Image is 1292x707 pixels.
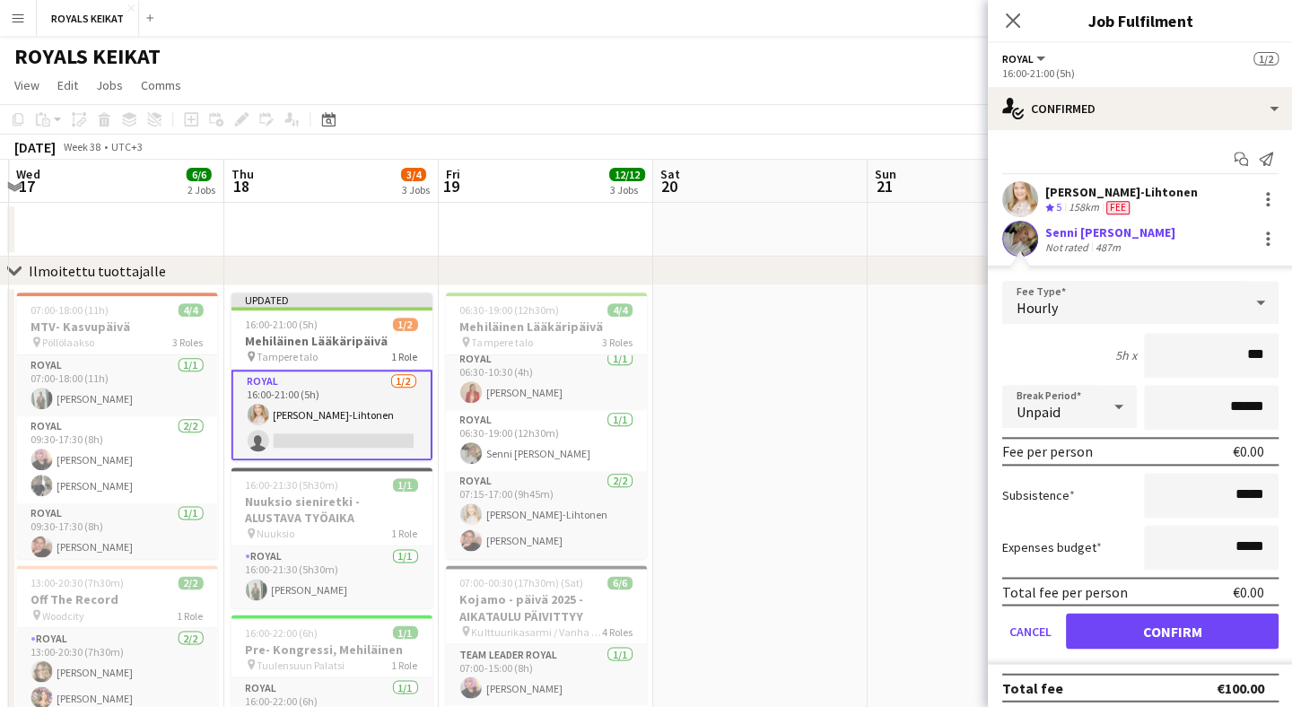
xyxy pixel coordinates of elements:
[231,166,253,182] span: Thu
[874,166,895,182] span: Sun
[257,527,294,540] span: Nuuksio
[1001,487,1074,503] label: Subsistence
[1055,200,1061,214] span: 5
[1105,201,1129,214] span: Fee
[1091,240,1123,254] div: 487m
[31,303,109,317] span: 07:00-18:00 (11h)
[177,608,203,622] span: 1 Role
[987,9,1292,32] h3: Job Fulfilment
[186,168,211,181] span: 6/6
[392,625,417,639] span: 1/1
[42,608,84,622] span: Woodcity
[445,644,646,705] app-card-role: Team Leader Royal1/107:00-15:00 (8h)[PERSON_NAME]
[37,1,139,36] button: ROYALS KEIKAT
[141,77,181,93] span: Comms
[601,336,632,349] span: 3 Roles
[1044,224,1174,240] div: Senni [PERSON_NAME]
[16,503,217,564] app-card-role: Royal1/109:30-17:30 (8h)[PERSON_NAME]
[442,176,459,196] span: 19
[445,410,646,471] app-card-role: Royal1/106:30-19:00 (12h30m)Senni [PERSON_NAME]
[1232,442,1263,460] div: €0.00
[1016,299,1057,317] span: Hourly
[607,576,632,589] span: 6/6
[1001,539,1101,555] label: Expenses budget
[231,493,432,526] h3: Nuuksio sieniretki - ALUSTAVA TYÖAIKA
[445,319,646,335] h3: Mehiläinen Lääkäripäivä
[231,546,432,607] app-card-role: Royal1/116:00-21:30 (5h30m)[PERSON_NAME]
[1114,347,1136,363] div: 5h x
[13,176,39,196] span: 17
[445,292,646,558] app-job-card: 06:30-19:00 (12h30m)4/4Mehiläinen Lääkäripäivä Tampere talo3 RolesRoyal1/106:30-10:30 (4h)[PERSON...
[29,262,166,280] div: Ilmoitettu tuottajalle
[257,658,345,671] span: Tuulensuun Palatsi
[7,74,47,97] a: View
[231,333,432,349] h3: Mehiläinen Lääkäripäivä
[245,318,318,331] span: 16:00-21:00 (5h)
[89,74,130,97] a: Jobs
[57,77,78,93] span: Edit
[14,43,161,70] h1: ROYALS KEIKAT
[231,467,432,607] div: 16:00-21:30 (5h30m)1/1Nuuksio sieniretki - ALUSTAVA TYÖAIKA Nuuksio1 RoleRoyal1/116:00-21:30 (5h3...
[42,336,94,349] span: Pöllölaakso
[445,349,646,410] app-card-role: Royal1/106:30-10:30 (4h)[PERSON_NAME]
[392,478,417,492] span: 1/1
[1065,613,1278,649] button: Confirm
[1001,613,1058,649] button: Cancel
[1016,403,1059,421] span: Unpaid
[445,471,646,558] app-card-role: Royal2/207:15-17:00 (9h45m)[PERSON_NAME]-Lihtonen[PERSON_NAME]
[391,527,417,540] span: 1 Role
[1001,52,1033,65] span: Royal
[609,183,643,196] div: 3 Jobs
[1216,678,1263,696] div: €100.00
[601,624,632,638] span: 4 Roles
[391,658,417,671] span: 1 Role
[172,336,203,349] span: 3 Roles
[657,176,679,196] span: 20
[231,641,432,657] h3: Pre- Kongressi, Mehiläinen
[228,176,253,196] span: 18
[134,74,188,97] a: Comms
[608,168,644,181] span: 12/12
[1102,200,1132,215] div: Crew has different fees then in role
[231,292,432,307] div: Updated
[16,319,217,335] h3: MTV- Kasvupäivä
[445,166,459,182] span: Fri
[245,625,318,639] span: 16:00-22:00 (6h)
[607,303,632,317] span: 4/4
[59,140,104,153] span: Week 38
[16,166,39,182] span: Wed
[871,176,895,196] span: 21
[459,576,582,589] span: 07:00-00:30 (17h30m) (Sat)
[659,166,679,182] span: Sat
[1001,66,1278,80] div: 16:00-21:00 (5h)
[16,416,217,503] app-card-role: Royal2/209:30-17:30 (8h)[PERSON_NAME][PERSON_NAME]
[1232,582,1263,600] div: €0.00
[445,591,646,624] h3: Kojamo - päivä 2025 - AIKATAULU PÄIVITTYY
[231,292,432,460] app-job-card: Updated16:00-21:00 (5h)1/2Mehiläinen Lääkäripäivä Tampere talo1 RoleRoyal1/216:00-21:00 (5h)[PERS...
[1253,52,1278,65] span: 1/2
[16,355,217,416] app-card-role: Royal1/107:00-18:00 (11h)[PERSON_NAME]
[14,138,56,156] div: [DATE]
[401,183,429,196] div: 3 Jobs
[16,292,217,558] app-job-card: 07:00-18:00 (11h)4/4MTV- Kasvupäivä Pöllölaakso3 RolesRoyal1/107:00-18:00 (11h)[PERSON_NAME]Royal...
[257,350,318,363] span: Tampere talo
[1001,52,1047,65] button: Royal
[471,624,601,638] span: Kulttuurikasarmi / Vanha Ylioppilastalo
[1001,582,1127,600] div: Total fee per person
[178,576,203,589] span: 2/2
[987,87,1292,130] div: Confirmed
[111,140,143,153] div: UTC+3
[96,77,123,93] span: Jobs
[1044,240,1091,254] div: Not rated
[392,318,417,331] span: 1/2
[1001,442,1092,460] div: Fee per person
[471,336,532,349] span: Tampere talo
[459,303,558,317] span: 06:30-19:00 (12h30m)
[400,168,425,181] span: 3/4
[31,576,124,589] span: 13:00-20:30 (7h30m)
[231,370,432,460] app-card-role: Royal1/216:00-21:00 (5h)[PERSON_NAME]-Lihtonen
[1001,678,1062,696] div: Total fee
